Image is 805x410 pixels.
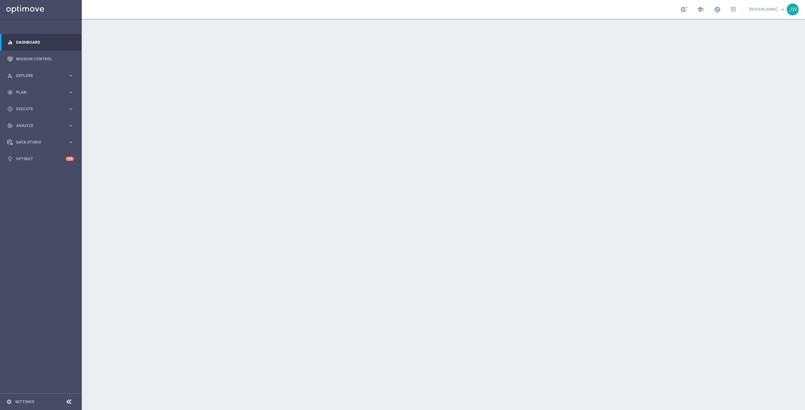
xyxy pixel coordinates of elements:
div: Dashboard [7,34,74,51]
i: keyboard_arrow_right [68,123,74,128]
div: Optibot [7,150,74,167]
div: JW [787,3,799,15]
a: Dashboard [16,34,74,51]
button: track_changes Analyze keyboard_arrow_right [7,123,74,128]
i: play_circle_outline [7,106,13,112]
span: Plan [16,90,68,94]
div: +10 [66,157,74,161]
button: gps_fixed Plan keyboard_arrow_right [7,90,74,95]
span: Data Studio [16,140,68,144]
i: settings [6,399,12,405]
div: Mission Control [7,51,74,67]
i: keyboard_arrow_right [68,139,74,145]
span: Execute [16,107,68,111]
i: person_search [7,73,13,79]
div: Analyze [7,123,68,128]
a: Settings [15,400,34,404]
i: track_changes [7,123,13,128]
button: Data Studio keyboard_arrow_right [7,140,74,145]
div: Plan [7,90,68,95]
span: Explore [16,74,68,78]
a: Mission Control [16,51,74,67]
button: equalizer Dashboard [7,40,74,45]
a: Optibot [16,150,66,167]
button: lightbulb Optibot +10 [7,156,74,161]
button: Mission Control [7,57,74,62]
a: [PERSON_NAME]keyboard_arrow_down [749,5,787,14]
i: keyboard_arrow_right [68,73,74,79]
span: school [697,6,704,13]
span: keyboard_arrow_down [779,6,786,13]
i: keyboard_arrow_right [68,89,74,95]
button: person_search Explore keyboard_arrow_right [7,73,74,78]
div: Explore [7,73,68,79]
div: Execute [7,106,68,112]
span: Analyze [16,124,68,128]
i: lightbulb [7,156,13,162]
i: keyboard_arrow_right [68,106,74,112]
button: play_circle_outline Execute keyboard_arrow_right [7,107,74,112]
i: equalizer [7,40,13,45]
i: gps_fixed [7,90,13,95]
div: Data Studio [7,139,68,145]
